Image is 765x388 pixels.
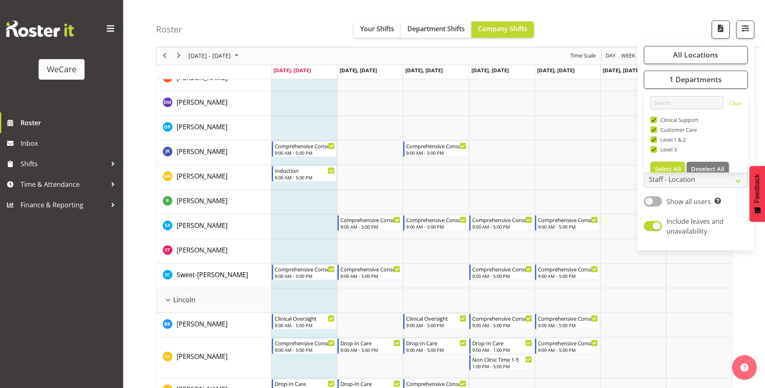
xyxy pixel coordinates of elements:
[736,21,754,39] button: Filter Shifts
[472,265,532,273] div: Comprehensive Consult
[177,171,227,181] a: [PERSON_NAME]
[21,199,107,211] span: Finance & Reporting
[657,117,699,123] span: Clinical Support
[406,379,466,388] div: Comprehensive Consult
[538,314,598,322] div: Comprehensive Consult
[406,149,466,156] div: 9:00 AM - 5:00 PM
[275,314,335,322] div: Clinical Oversight
[177,147,227,156] a: [PERSON_NAME]
[657,146,677,153] span: Level 3
[177,351,227,361] a: [PERSON_NAME]
[156,239,271,264] td: Simone Turner resource
[644,71,748,89] button: 1 Departments
[538,339,598,347] div: Comprehensive Consult
[340,223,400,230] div: 9:00 AM - 5:00 PM
[729,99,742,109] a: Clear
[605,51,616,61] span: Day
[535,338,600,354] div: Ena Advincula"s event - Comprehensive Consult Begin From Friday, August 15, 2025 at 9:00:00 AM GM...
[177,98,227,107] span: [PERSON_NAME]
[403,141,468,157] div: John Ko"s event - Comprehensive Consult Begin From Wednesday, August 13, 2025 at 9:00:00 AM GMT+1...
[275,273,335,279] div: 9:00 AM - 5:00 PM
[472,339,532,347] div: Drop-In Care
[177,97,227,107] a: [PERSON_NAME]
[338,264,402,280] div: Sweet-Lin Chan"s event - Comprehensive Consult Begin From Tuesday, August 12, 2025 at 9:00:00 AM ...
[537,67,574,74] span: [DATE], [DATE]
[156,165,271,190] td: Matthew Brewer resource
[272,314,337,329] div: Brian Ko"s event - Clinical Oversight Begin From Monday, August 11, 2025 at 9:00:00 AM GMT+12:00 ...
[273,67,311,74] span: [DATE], [DATE]
[177,270,248,280] a: Sweet-[PERSON_NAME]
[275,322,335,328] div: 9:00 AM - 5:00 PM
[177,246,227,255] span: [PERSON_NAME]
[156,288,271,313] td: Lincoln resource
[472,347,532,353] div: 9:00 AM - 1:00 PM
[535,314,600,329] div: Brian Ko"s event - Comprehensive Consult Begin From Friday, August 15, 2025 at 9:00:00 AM GMT+12:...
[603,67,640,74] span: [DATE], [DATE]
[604,51,617,61] button: Timeline Day
[156,264,271,288] td: Sweet-Lin Chan resource
[669,75,722,85] span: 1 Departments
[570,51,597,61] span: Time Scale
[156,140,271,165] td: John Ko resource
[47,63,76,76] div: WeCare
[469,338,534,354] div: Ena Advincula"s event - Drop-In Care Begin From Thursday, August 14, 2025 at 9:00:00 AM GMT+12:00...
[340,67,377,74] span: [DATE], [DATE]
[657,126,697,133] span: Customer Care
[538,273,598,279] div: 9:00 AM - 5:00 PM
[666,217,724,236] span: Include leaves and unavailability
[340,339,400,347] div: Drop-In Care
[187,51,242,61] button: August 2025
[159,51,170,61] button: Previous
[177,220,227,230] a: [PERSON_NAME]
[272,264,337,280] div: Sweet-Lin Chan"s event - Comprehensive Consult Begin From Monday, August 11, 2025 at 9:00:00 AM G...
[21,137,119,149] span: Inbox
[275,142,335,150] div: Comprehensive Consult
[749,166,765,222] button: Feedback - Show survey
[275,166,335,174] div: Induction
[673,50,718,60] span: All Locations
[471,67,509,74] span: [DATE], [DATE]
[186,47,244,64] div: August 11 - 17, 2025
[275,379,335,388] div: Drop-In Care
[469,215,534,231] div: Sarah Abbott"s event - Comprehensive Consult Begin From Thursday, August 14, 2025 at 9:00:00 AM G...
[272,338,337,354] div: Ena Advincula"s event - Comprehensive Consult Begin From Monday, August 11, 2025 at 9:00:00 AM GM...
[177,196,227,205] span: [PERSON_NAME]
[406,216,466,224] div: Comprehensive Consult
[644,46,748,64] button: All Locations
[655,165,681,173] span: Select All
[156,116,271,140] td: Deepti Raturi resource
[177,172,227,181] span: [PERSON_NAME]
[275,339,335,347] div: Comprehensive Consult
[340,265,400,273] div: Comprehensive Consult
[535,215,600,231] div: Sarah Abbott"s event - Comprehensive Consult Begin From Friday, August 15, 2025 at 9:00:00 AM GMT...
[687,162,729,177] button: Deselect All
[472,273,532,279] div: 9:00 AM - 5:00 PM
[403,314,468,329] div: Brian Ko"s event - Clinical Oversight Begin From Wednesday, August 13, 2025 at 9:00:00 AM GMT+12:...
[6,21,74,37] img: Rosterit website logo
[188,51,232,61] span: [DATE] - [DATE]
[620,51,637,61] button: Timeline Week
[173,295,195,305] span: Lincoln
[340,347,400,353] div: 9:00 AM - 5:00 PM
[712,21,730,39] button: Download a PDF of the roster according to the set date range.
[172,47,186,64] div: next period
[620,51,636,61] span: Week
[156,337,271,378] td: Ena Advincula resource
[156,313,271,337] td: Brian Ko resource
[158,47,172,64] div: previous period
[340,216,400,224] div: Comprehensive Consult
[478,24,527,33] span: Company Shifts
[338,215,402,231] div: Sarah Abbott"s event - Comprehensive Consult Begin From Tuesday, August 12, 2025 at 9:00:00 AM GM...
[177,319,227,328] span: [PERSON_NAME]
[471,21,534,38] button: Company Shifts
[472,322,532,328] div: 9:00 AM - 5:00 PM
[156,25,182,34] h4: Roster
[569,51,597,61] button: Time Scale
[275,149,335,156] div: 9:00 AM - 5:00 PM
[275,265,335,273] div: Comprehensive Consult
[177,245,227,255] a: [PERSON_NAME]
[156,190,271,214] td: Pooja Prabhu resource
[666,197,711,206] span: Show all users
[535,264,600,280] div: Sweet-Lin Chan"s event - Comprehensive Consult Begin From Friday, August 15, 2025 at 9:00:00 AM G...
